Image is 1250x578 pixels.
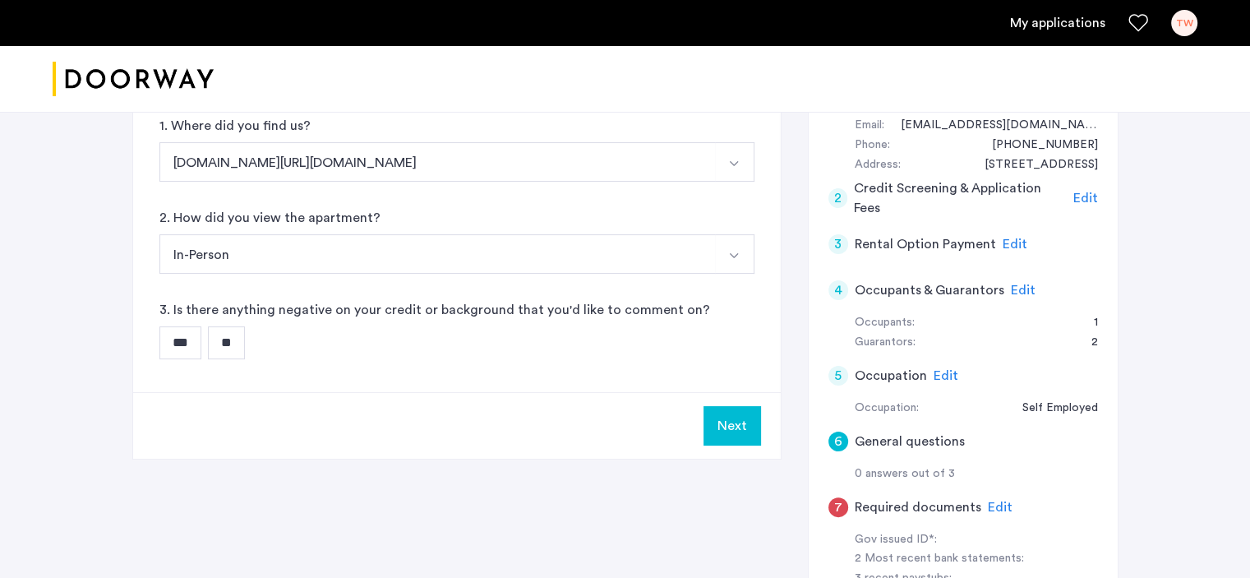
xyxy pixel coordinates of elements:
button: Select option [715,234,754,274]
img: arrow [727,157,740,170]
div: 3 [828,234,848,254]
a: My application [1010,13,1105,33]
div: 7 [828,497,848,517]
h5: General questions [855,432,965,451]
div: 0 answers out of 3 [855,465,1098,484]
span: Edit [934,369,958,382]
div: 1 [1077,313,1098,333]
a: Cazamio logo [53,49,214,110]
div: TW [1171,10,1197,36]
h5: Credit Screening & Application Fees [854,178,1067,218]
h5: Required documents [855,497,981,517]
div: 4 [828,280,848,300]
div: Self Employed [1006,399,1098,418]
label: 2. How did you view the apartment? [159,208,381,228]
a: Favorites [1128,13,1148,33]
img: logo [53,49,214,110]
div: 6 [828,432,848,451]
h5: Occupants & Guarantors [855,280,1004,300]
div: 2 [1075,333,1098,353]
div: Phone: [855,136,890,155]
div: Address: [855,155,901,175]
div: tedane@yahoo.com [884,116,1098,136]
div: Gov issued ID*: [855,530,1062,550]
div: 2 [828,188,848,208]
div: 5 [828,366,848,386]
div: 2899 NW 207th St [968,155,1098,175]
img: arrow [727,249,740,262]
div: 2 Most recent bank statements: [855,549,1062,569]
h5: Occupation [855,366,927,386]
button: Select option [159,234,716,274]
span: Edit [1003,238,1027,251]
div: Guarantors: [855,333,916,353]
button: Select option [159,142,716,182]
label: 1. Where did you find us? [159,116,311,136]
div: +13054941619 [976,136,1098,155]
div: Email: [855,116,884,136]
div: Occupants: [855,313,915,333]
label: 3. Is there anything negative on your credit or background that you'd like to comment on? [159,300,710,320]
span: Edit [1011,284,1036,297]
button: Next [703,406,761,446]
h5: Rental Option Payment [855,234,996,254]
span: Edit [1073,192,1098,205]
button: Select option [715,142,754,182]
div: Occupation: [855,399,919,418]
span: Edit [988,501,1012,514]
